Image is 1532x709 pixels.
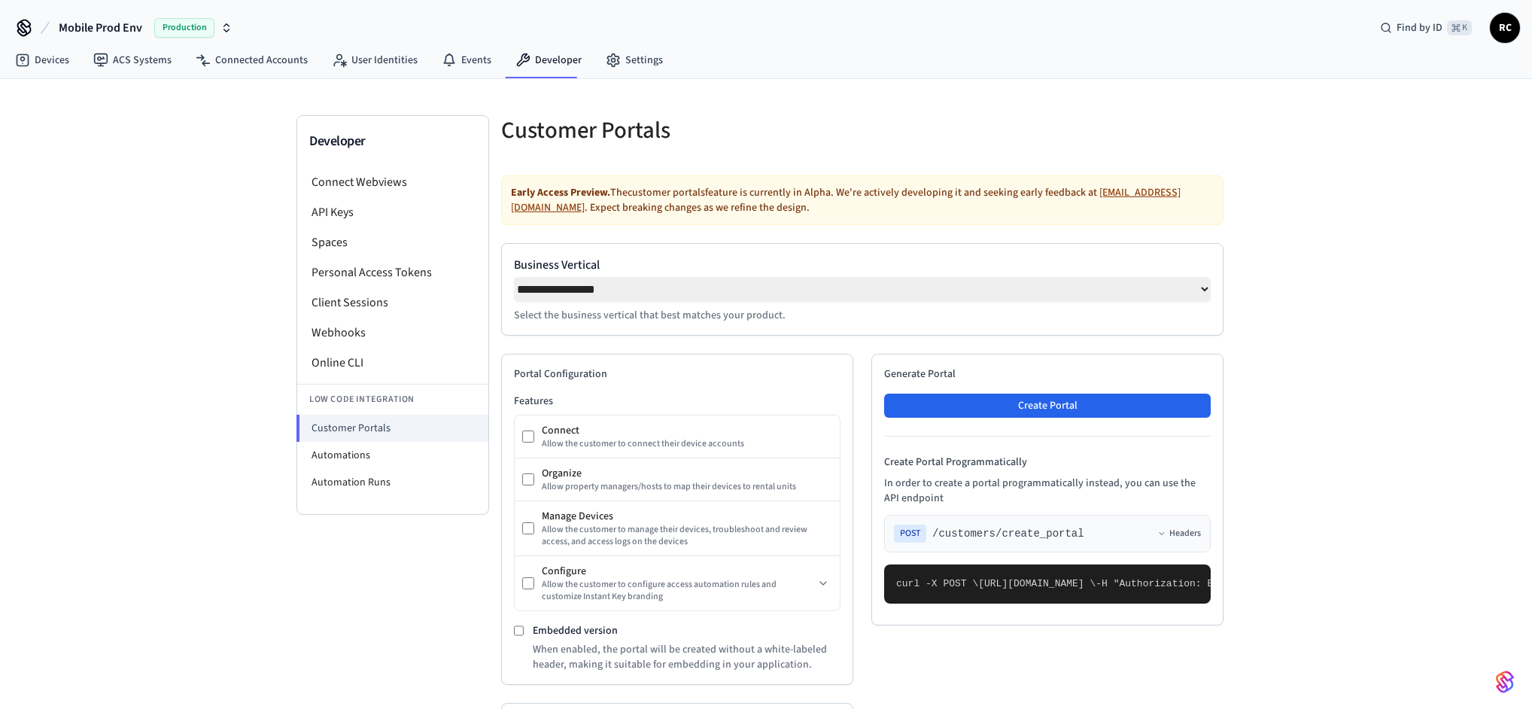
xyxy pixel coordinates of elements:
[3,47,81,74] a: Devices
[297,348,488,378] li: Online CLI
[542,423,832,438] div: Connect
[894,525,926,543] span: POST
[296,415,488,442] li: Customer Portals
[501,115,853,146] h5: Customer Portals
[884,476,1211,506] p: In order to create a portal programmatically instead, you can use the API endpoint
[511,185,610,200] strong: Early Access Preview.
[542,524,832,548] div: Allow the customer to manage their devices, troubleshoot and review access, and access logs on th...
[59,19,142,37] span: Mobile Prod Env
[1496,670,1514,694] img: SeamLogoGradient.69752ec5.svg
[1397,20,1442,35] span: Find by ID
[297,288,488,318] li: Client Sessions
[978,578,1096,589] span: [URL][DOMAIN_NAME] \
[184,47,320,74] a: Connected Accounts
[297,257,488,288] li: Personal Access Tokens
[542,466,832,481] div: Organize
[297,318,488,348] li: Webhooks
[297,227,488,257] li: Spaces
[542,564,814,579] div: Configure
[1491,14,1518,41] span: RC
[297,167,488,197] li: Connect Webviews
[932,526,1084,541] span: /customers/create_portal
[503,47,594,74] a: Developer
[1157,528,1201,540] button: Headers
[514,256,1211,274] label: Business Vertical
[309,131,476,152] h3: Developer
[1490,13,1520,43] button: RC
[297,197,488,227] li: API Keys
[81,47,184,74] a: ACS Systems
[297,384,488,415] li: Low Code Integration
[884,367,1211,382] h2: Generate Portal
[514,367,840,382] h2: Portal Configuration
[542,481,832,493] div: Allow property managers/hosts to map their devices to rental units
[542,509,832,524] div: Manage Devices
[542,579,814,603] div: Allow the customer to configure access automation rules and customize Instant Key branding
[320,47,430,74] a: User Identities
[884,394,1211,418] button: Create Portal
[501,175,1223,225] div: The customer portals feature is currently in Alpha. We're actively developing it and seeking earl...
[533,642,840,672] p: When enabled, the portal will be created without a white-labeled header, making it suitable for e...
[514,394,840,409] h3: Features
[514,308,1211,323] p: Select the business vertical that best matches your product.
[542,438,832,450] div: Allow the customer to connect their device accounts
[884,455,1211,470] h4: Create Portal Programmatically
[896,578,978,589] span: curl -X POST \
[594,47,675,74] a: Settings
[1368,14,1484,41] div: Find by ID⌘ K
[297,469,488,496] li: Automation Runs
[1096,578,1377,589] span: -H "Authorization: Bearer seam_api_key_123456" \
[154,18,214,38] span: Production
[297,442,488,469] li: Automations
[533,623,618,638] label: Embedded version
[511,185,1181,215] a: [EMAIL_ADDRESS][DOMAIN_NAME]
[1447,20,1472,35] span: ⌘ K
[430,47,503,74] a: Events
